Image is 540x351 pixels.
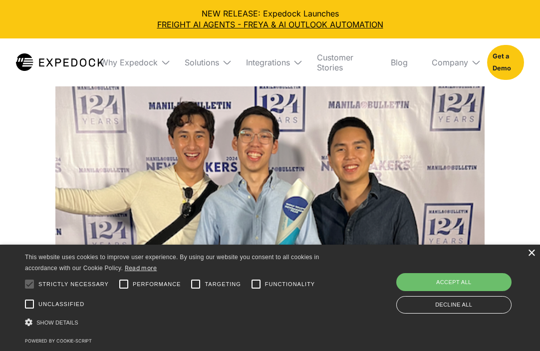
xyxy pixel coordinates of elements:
a: Read more [125,264,157,272]
div: Decline all [396,296,512,314]
div: Show details [25,316,343,330]
div: Company [424,38,479,86]
span: Strictly necessary [38,280,109,289]
span: This website uses cookies to improve user experience. By using our website you consent to all coo... [25,254,319,272]
span: Targeting [205,280,241,289]
div: Integrations [246,57,290,67]
iframe: Chat Widget [490,303,540,351]
div: Close [528,250,535,257]
a: Blog [383,38,416,86]
a: Powered by cookie-script [25,338,92,344]
div: Company [432,57,468,67]
span: Show details [36,320,78,326]
span: Functionality [265,280,315,289]
span: Performance [133,280,181,289]
div: NEW RELEASE: Expedock Launches [8,8,532,30]
div: Solutions [177,38,230,86]
a: FREIGHT AI AGENTS - FREYA & AI OUTLOOK AUTOMATION [8,19,532,30]
div: Solutions [185,57,219,67]
div: Why Expedock [92,38,169,86]
div: Integrations [238,38,301,86]
div: Accept all [396,273,512,291]
div: Why Expedock [100,57,158,67]
a: Get a Demo [487,45,524,80]
span: Unclassified [38,300,84,309]
a: Customer Stories [309,38,375,86]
